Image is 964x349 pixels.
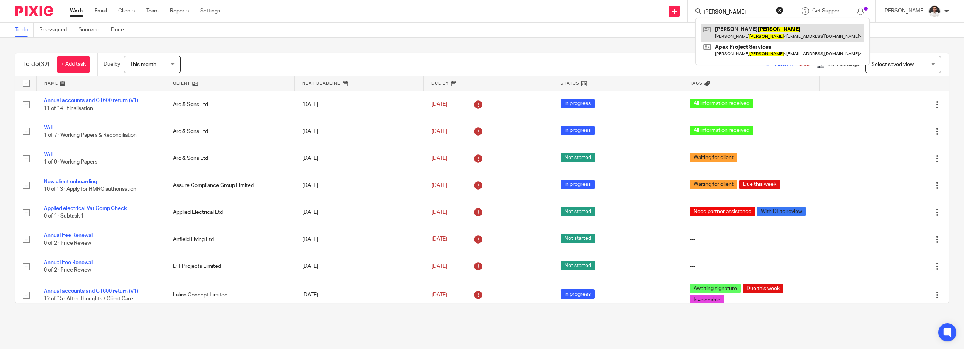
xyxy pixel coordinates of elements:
a: Done [111,23,130,37]
span: [DATE] [431,210,447,215]
a: VAT [44,125,53,130]
img: dom%20slack.jpg [928,5,941,17]
span: [DATE] [431,237,447,242]
a: Annual accounts and CT600 return (V1) [44,98,138,103]
span: In progress [561,126,595,135]
span: All information received [690,126,753,135]
span: [DATE] [431,292,447,298]
span: In progress [561,289,595,299]
a: To do [15,23,34,37]
span: Not started [561,153,595,162]
td: Applied Electrical Ltd [165,199,295,226]
td: [DATE] [295,253,424,280]
span: Due this week [739,180,780,189]
span: Select saved view [871,62,914,67]
span: 10 of 13 · Apply for HMRC authorisation [44,187,136,192]
span: [DATE] [431,102,447,107]
a: Clients [118,7,135,15]
td: Italian Concept Limited [165,280,295,310]
span: Not started [561,207,595,216]
span: [DATE] [431,264,447,269]
td: [DATE] [295,145,424,172]
h1: To do [23,60,49,68]
td: [DATE] [295,280,424,310]
span: In progress [561,180,595,189]
span: [DATE] [431,129,447,134]
span: 0 of 2 · Price Review [44,241,91,246]
a: Applied electrical Vat Comp Check [44,206,127,211]
a: Snoozed [79,23,105,37]
span: Waiting for client [690,180,737,189]
span: [DATE] [431,183,447,188]
input: Search [703,9,771,16]
td: [DATE] [295,118,424,145]
span: Get Support [812,8,841,14]
span: 1 of 9 · Working Papers [44,160,97,165]
a: Reports [170,7,189,15]
span: 0 of 2 · Price Review [44,267,91,273]
td: Assure Compliance Group Limited [165,172,295,199]
span: 12 of 15 · After-Thoughts / Client Care [44,296,133,302]
td: Arc & Sons Ltd [165,118,295,145]
span: Invoiceable [690,295,724,304]
td: Anfield Living Ltd [165,226,295,253]
a: + Add task [57,56,90,73]
a: Email [94,7,107,15]
span: With DT to review [757,207,806,216]
p: [PERSON_NAME] [883,7,925,15]
button: Clear [776,6,783,14]
a: VAT [44,152,53,157]
td: [DATE] [295,91,424,118]
td: [DATE] [295,226,424,253]
div: --- [690,263,812,270]
a: Settings [200,7,220,15]
a: Team [146,7,159,15]
a: Annual accounts and CT600 return (V1) [44,289,138,294]
span: Due this week [743,284,783,293]
td: D T Projects Limited [165,253,295,280]
span: All information received [690,99,753,108]
a: Reassigned [39,23,73,37]
span: [DATE] [431,156,447,161]
a: Annual Fee Renewal [44,233,93,238]
span: In progress [561,99,595,108]
td: [DATE] [295,199,424,226]
img: Pixie [15,6,53,16]
span: Not started [561,234,595,243]
span: Not started [561,261,595,270]
a: Annual Fee Renewal [44,260,93,265]
a: New client onboarding [44,179,97,184]
p: Due by [104,60,120,68]
span: 0 of 1 · Subtask 1 [44,214,84,219]
td: Arc & Sons Ltd [165,145,295,172]
td: Arc & Sons Ltd [165,91,295,118]
span: Awaiting signature [690,284,741,293]
span: 11 of 14 · Finalisation [44,106,93,111]
td: [DATE] [295,172,424,199]
span: Tags [690,81,703,85]
span: This month [130,62,156,67]
div: --- [690,236,812,243]
span: (32) [39,61,49,67]
span: Waiting for client [690,153,737,162]
span: 1 of 7 · Working Papers & Reconciliation [44,133,137,138]
a: Work [70,7,83,15]
span: Need partner assistance [690,207,755,216]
